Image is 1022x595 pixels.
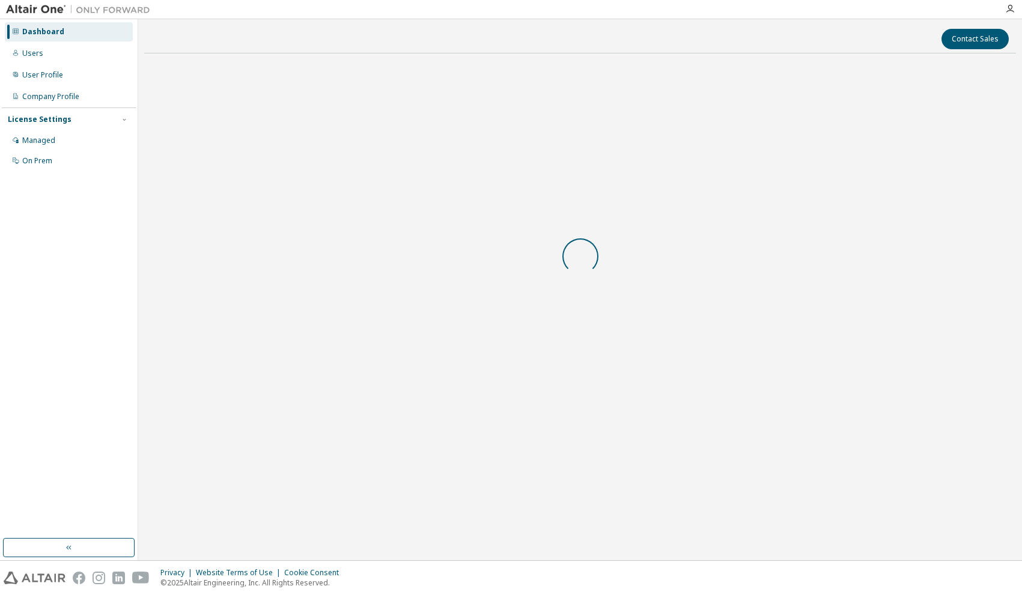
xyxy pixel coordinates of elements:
[22,92,79,101] div: Company Profile
[160,568,196,578] div: Privacy
[941,29,1009,49] button: Contact Sales
[22,156,52,166] div: On Prem
[22,49,43,58] div: Users
[196,568,284,578] div: Website Terms of Use
[22,70,63,80] div: User Profile
[160,578,346,588] p: © 2025 Altair Engineering, Inc. All Rights Reserved.
[284,568,346,578] div: Cookie Consent
[112,572,125,584] img: linkedin.svg
[73,572,85,584] img: facebook.svg
[22,27,64,37] div: Dashboard
[8,115,71,124] div: License Settings
[93,572,105,584] img: instagram.svg
[132,572,150,584] img: youtube.svg
[22,136,55,145] div: Managed
[4,572,65,584] img: altair_logo.svg
[6,4,156,16] img: Altair One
